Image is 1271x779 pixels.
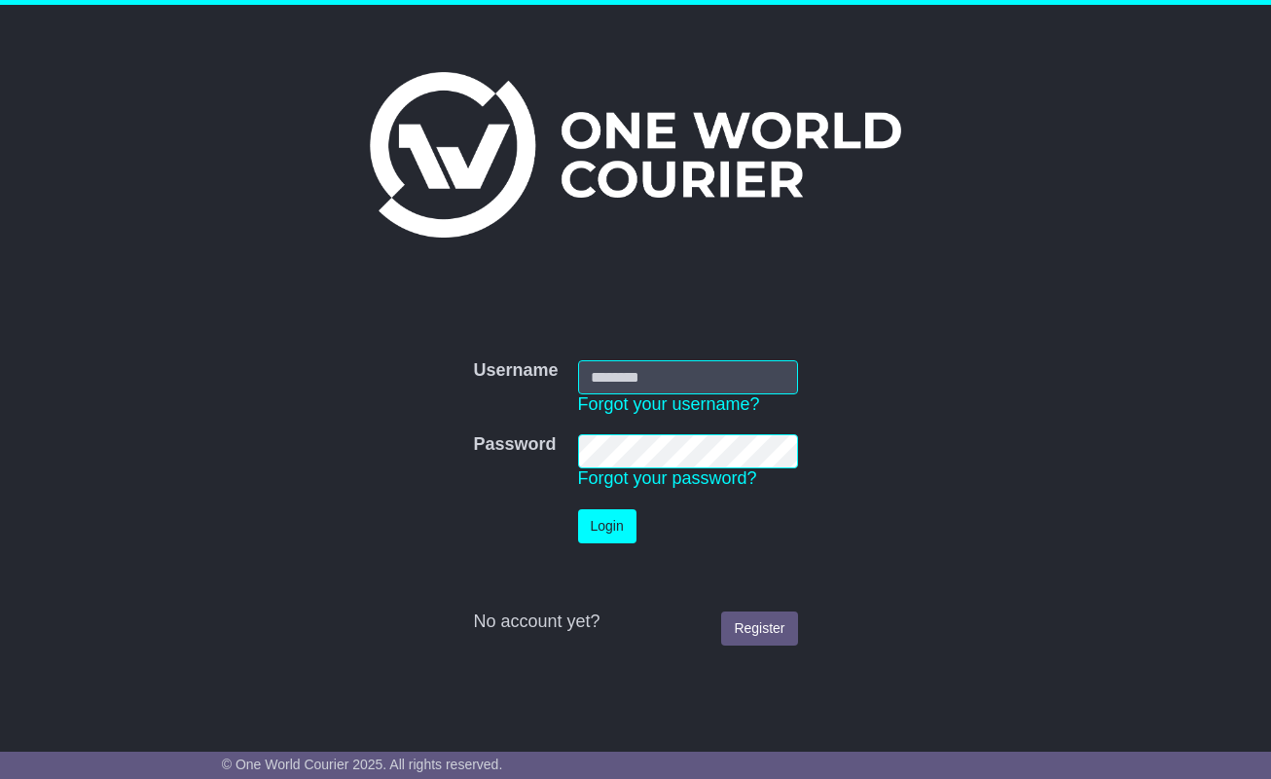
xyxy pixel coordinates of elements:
[578,468,757,488] a: Forgot your password?
[473,612,797,633] div: No account yet?
[370,72,901,238] img: One World
[578,394,760,414] a: Forgot your username?
[473,360,558,382] label: Username
[222,757,503,772] span: © One World Courier 2025. All rights reserved.
[473,434,556,456] label: Password
[578,509,636,543] button: Login
[721,612,797,646] a: Register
